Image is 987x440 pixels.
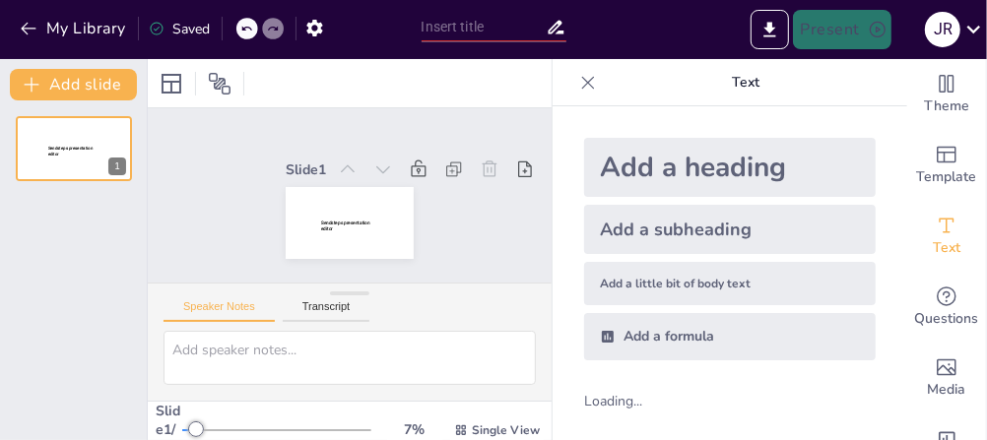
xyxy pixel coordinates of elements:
[907,343,986,413] div: Add images, graphics, shapes or video
[907,59,986,130] div: Change the overall theme
[933,237,960,259] span: Text
[584,262,876,305] div: Add a little bit of body text
[924,95,969,117] span: Theme
[917,166,977,188] span: Template
[604,59,888,106] p: Text
[16,116,132,181] div: 1
[751,10,789,49] button: Export to PowerPoint
[164,300,275,322] button: Speaker Notes
[928,379,966,401] span: Media
[907,272,986,343] div: Get real-time input from your audience
[156,68,187,99] div: Layout
[149,20,210,38] div: Saved
[907,201,986,272] div: Add text boxes
[584,313,876,360] div: Add a formula
[915,308,979,330] span: Questions
[472,422,540,438] span: Single View
[925,10,960,49] button: J R
[793,10,891,49] button: Present
[321,220,370,231] span: Sendsteps presentation editor
[584,392,676,410] div: Loading...
[286,160,326,179] div: Slide 1
[391,420,438,439] div: 7 %
[108,157,126,175] div: 1
[283,300,370,322] button: Transcript
[925,12,960,47] div: J R
[584,138,876,197] div: Add a heading
[907,130,986,201] div: Add ready made slides
[208,72,231,95] span: Position
[584,205,876,254] div: Add a subheading
[422,13,546,41] input: Insert title
[15,13,134,44] button: My Library
[10,69,137,100] button: Add slide
[48,146,93,157] span: Sendsteps presentation editor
